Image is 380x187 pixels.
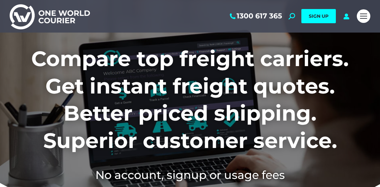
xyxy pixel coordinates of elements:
[309,13,328,19] span: SIGN UP
[10,167,370,183] h2: No account, signup or usage fees
[10,45,370,154] h1: Compare top freight carriers. Get instant freight quotes. Better priced shipping. Superior custom...
[229,12,282,20] a: 1300 617 365
[301,9,336,23] a: SIGN UP
[10,3,90,29] img: One World Courier
[357,9,370,23] a: Mobile menu icon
